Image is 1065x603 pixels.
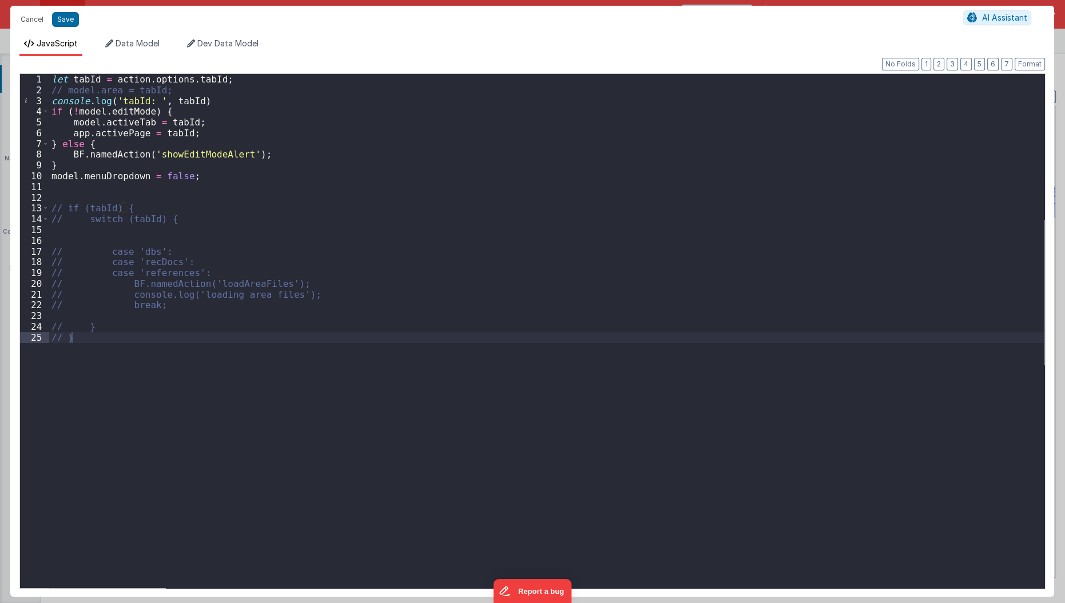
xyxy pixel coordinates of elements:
span: AI Assistant [982,13,1027,22]
button: 5 [974,58,985,70]
button: Save [52,12,79,27]
button: 1 [921,58,931,70]
div: 9 [20,160,49,171]
button: Format [1015,58,1045,70]
button: 7 [1001,58,1012,70]
button: No Folds [882,58,919,70]
div: 25 [20,332,49,343]
span: Data Model [116,38,160,48]
button: AI Assistant [963,10,1031,25]
div: 24 [20,321,49,332]
div: 10 [20,171,49,182]
button: 2 [933,58,944,70]
div: 14 [20,214,49,224]
div: 2 [20,85,49,96]
iframe: Marker.io feedback button [494,579,572,603]
div: 11 [20,182,49,192]
div: 12 [20,192,49,203]
div: 15 [20,224,49,235]
div: 17 [20,246,49,257]
div: 4 [20,106,49,117]
div: 21 [20,289,49,300]
div: 19 [20,267,49,278]
div: 18 [20,257,49,267]
button: 3 [947,58,958,70]
div: 8 [20,149,49,160]
div: 16 [20,235,49,246]
div: 6 [20,128,49,139]
span: Dev Data Model [197,38,259,48]
div: 23 [20,310,49,321]
div: 13 [20,203,49,214]
button: Cancel [15,11,49,27]
div: 7 [20,139,49,149]
div: 20 [20,278,49,289]
div: 1 [20,74,49,85]
div: 5 [20,117,49,128]
span: JavaScript [37,38,78,48]
button: 4 [960,58,972,70]
div: 3 [20,96,49,107]
div: 22 [20,299,49,310]
button: 6 [987,58,999,70]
